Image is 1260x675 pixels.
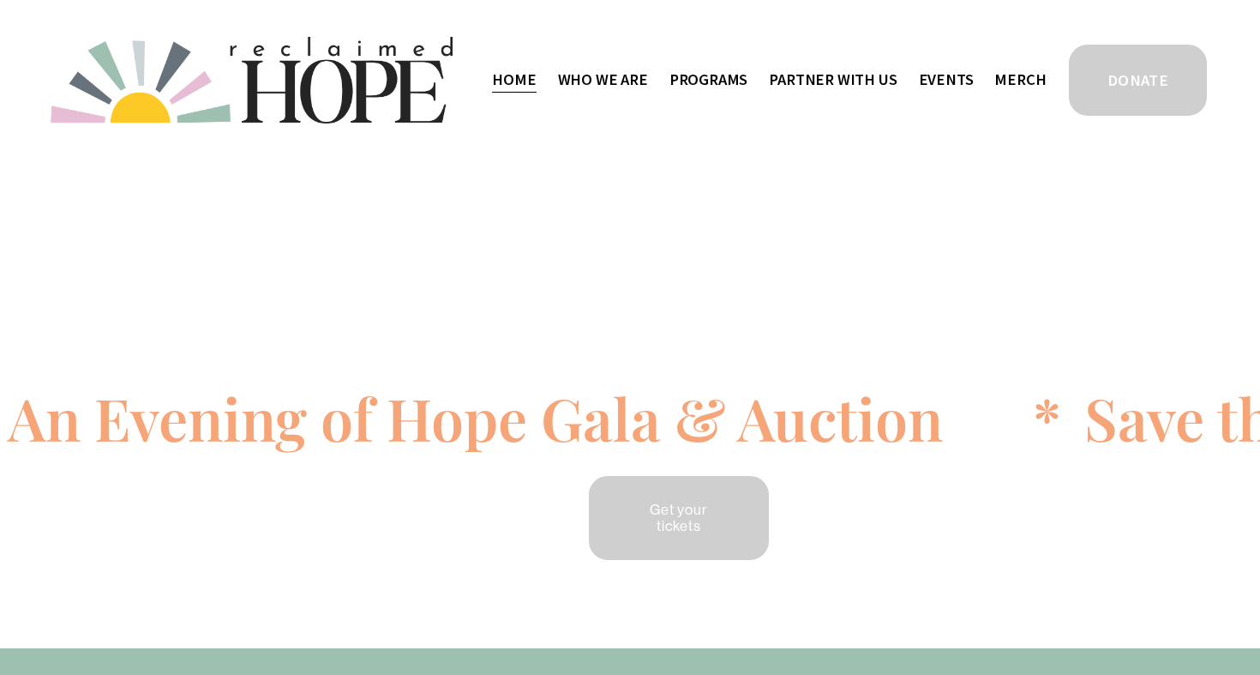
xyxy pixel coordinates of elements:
[586,473,771,563] a: Get your tickets
[769,67,897,93] span: Partner With Us
[558,65,648,93] a: folder dropdown
[492,65,536,93] a: Home
[919,65,974,93] a: Events
[669,65,748,93] a: folder dropdown
[669,67,748,93] span: Programs
[994,65,1046,93] a: Merch
[1066,42,1209,118] a: DONATE
[51,37,453,124] img: Reclaimed Hope Initiative
[558,67,648,93] span: Who We Are
[769,65,897,93] a: folder dropdown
